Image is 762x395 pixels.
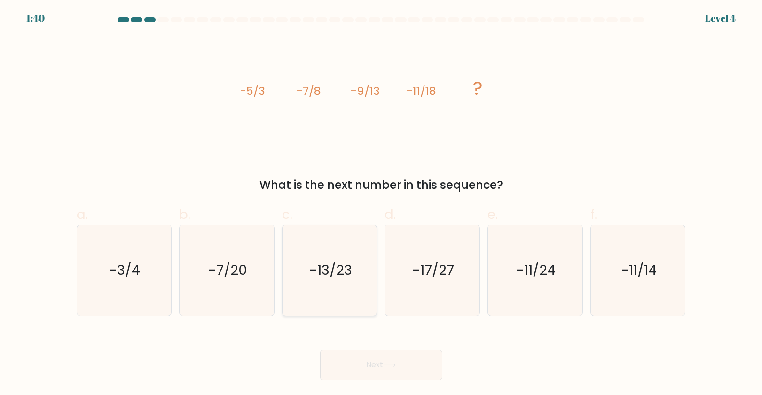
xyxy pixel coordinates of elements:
tspan: -7/8 [297,83,321,99]
tspan: -11/18 [407,83,436,99]
text: -17/27 [412,261,454,279]
text: -3/4 [110,261,141,279]
text: -11/14 [621,261,657,279]
div: What is the next number in this sequence? [82,177,680,194]
span: c. [282,205,292,224]
text: -11/24 [516,261,556,279]
span: d. [385,205,396,224]
div: Level 4 [705,11,736,25]
span: a. [77,205,88,224]
tspan: -9/13 [351,83,380,99]
div: 1:40 [26,11,45,25]
text: -13/23 [309,261,352,279]
span: e. [487,205,498,224]
tspan: -5/3 [240,83,265,99]
text: -7/20 [208,261,247,279]
span: b. [179,205,190,224]
button: Next [320,350,442,380]
tspan: ? [473,75,483,101]
span: f. [590,205,597,224]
